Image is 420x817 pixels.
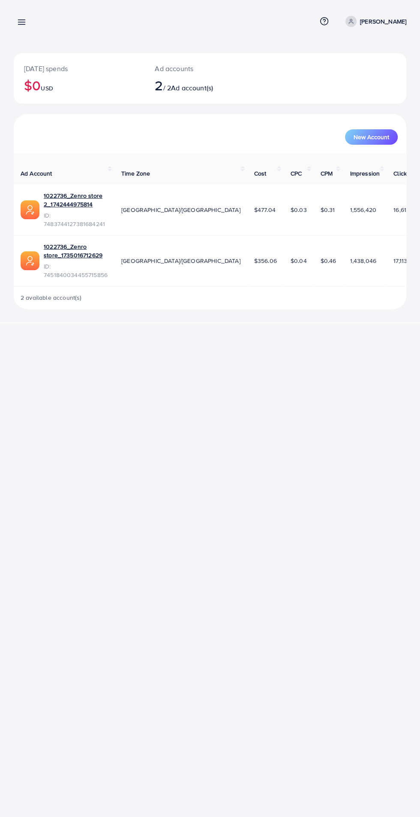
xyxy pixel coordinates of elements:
span: $0.46 [321,256,336,265]
h2: $0 [24,77,134,93]
span: Impression [350,169,380,178]
span: $0.03 [291,206,307,214]
span: Ad account(s) [171,83,213,92]
span: Cost [254,169,267,178]
span: Time Zone [121,169,150,178]
p: [DATE] spends [24,63,134,74]
span: 17,113 [393,256,407,265]
span: $0.31 [321,206,335,214]
span: ID: 7451840034455715856 [44,262,108,280]
span: 2 [155,75,163,95]
span: $477.04 [254,206,276,214]
a: 1022736_Zenro store_1735016712629 [44,242,108,260]
p: [PERSON_NAME] [360,16,406,27]
img: ic-ads-acc.e4c84228.svg [21,251,39,270]
span: New Account [354,134,389,140]
span: Clicks [393,169,410,178]
span: 16,618 [393,206,410,214]
img: ic-ads-acc.e4c84228.svg [21,200,39,219]
p: Ad accounts [155,63,232,74]
span: $0.04 [291,256,307,265]
span: 2 available account(s) [21,293,82,302]
a: [PERSON_NAME] [342,16,406,27]
span: ID: 7483744127381684241 [44,211,108,229]
span: Ad Account [21,169,52,178]
span: [GEOGRAPHIC_DATA]/[GEOGRAPHIC_DATA] [121,256,240,265]
button: New Account [345,129,398,145]
span: 1,556,420 [350,206,376,214]
span: [GEOGRAPHIC_DATA]/[GEOGRAPHIC_DATA] [121,206,240,214]
span: CPM [321,169,333,178]
span: CPC [291,169,302,178]
a: 1022736_Zenro store 2_1742444975814 [44,191,108,209]
span: 1,438,046 [350,256,376,265]
h2: / 2 [155,77,232,93]
span: USD [41,84,53,92]
iframe: Chat [384,778,414,811]
span: $356.06 [254,256,277,265]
